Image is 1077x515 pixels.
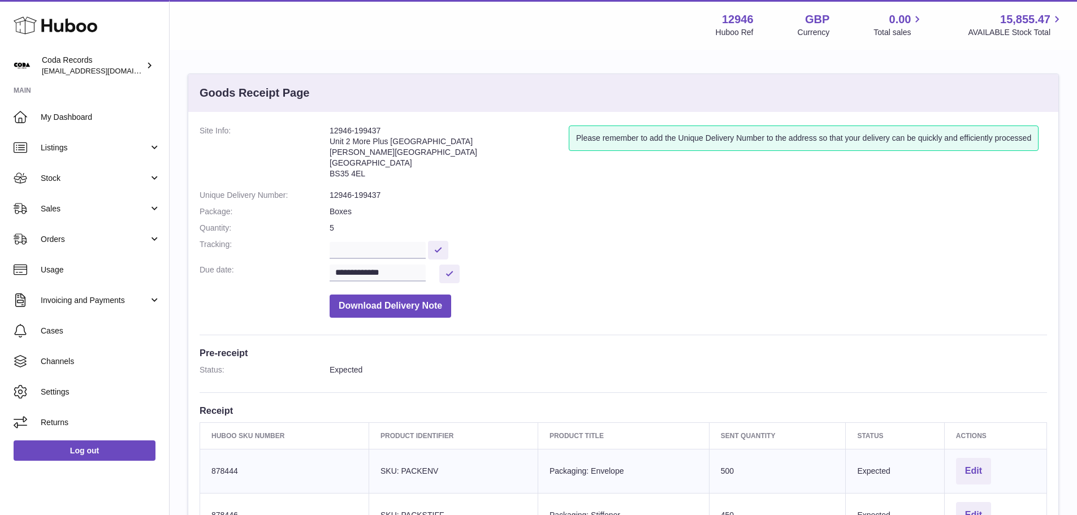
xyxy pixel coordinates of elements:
[41,295,149,306] span: Invoicing and Payments
[709,449,846,493] td: 500
[41,417,161,428] span: Returns
[538,422,709,449] th: Product title
[200,85,310,101] h3: Goods Receipt Page
[200,206,330,217] dt: Package:
[41,387,161,397] span: Settings
[200,190,330,201] dt: Unique Delivery Number:
[330,295,451,318] button: Download Delivery Note
[569,125,1039,151] div: Please remember to add the Unique Delivery Number to the address so that your delivery can be qui...
[200,239,330,259] dt: Tracking:
[14,440,155,461] a: Log out
[873,12,924,38] a: 0.00 Total sales
[968,27,1063,38] span: AVAILABLE Stock Total
[200,422,369,449] th: Huboo SKU Number
[956,458,991,484] button: Edit
[41,234,149,245] span: Orders
[873,27,924,38] span: Total sales
[41,142,149,153] span: Listings
[889,12,911,27] span: 0.00
[41,204,149,214] span: Sales
[200,404,1047,417] h3: Receipt
[14,57,31,74] img: haz@pcatmedia.com
[330,223,1047,233] dd: 5
[716,27,754,38] div: Huboo Ref
[41,265,161,275] span: Usage
[200,347,1047,359] h3: Pre-receipt
[330,125,569,184] address: 12946-199437 Unit 2 More Plus [GEOGRAPHIC_DATA] [PERSON_NAME][GEOGRAPHIC_DATA] [GEOGRAPHIC_DATA] ...
[200,449,369,493] td: 878444
[200,265,330,283] dt: Due date:
[1000,12,1050,27] span: 15,855.47
[944,422,1046,449] th: Actions
[330,206,1047,217] dd: Boxes
[41,326,161,336] span: Cases
[200,223,330,233] dt: Quantity:
[369,422,538,449] th: Product Identifier
[846,449,944,493] td: Expected
[41,356,161,367] span: Channels
[798,27,830,38] div: Currency
[805,12,829,27] strong: GBP
[709,422,846,449] th: Sent Quantity
[538,449,709,493] td: Packaging: Envelope
[330,365,1047,375] dd: Expected
[722,12,754,27] strong: 12946
[200,125,330,184] dt: Site Info:
[41,173,149,184] span: Stock
[200,365,330,375] dt: Status:
[846,422,944,449] th: Status
[41,112,161,123] span: My Dashboard
[42,66,166,75] span: [EMAIL_ADDRESS][DOMAIN_NAME]
[330,190,1047,201] dd: 12946-199437
[369,449,538,493] td: SKU: PACKENV
[42,55,144,76] div: Coda Records
[968,12,1063,38] a: 15,855.47 AVAILABLE Stock Total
